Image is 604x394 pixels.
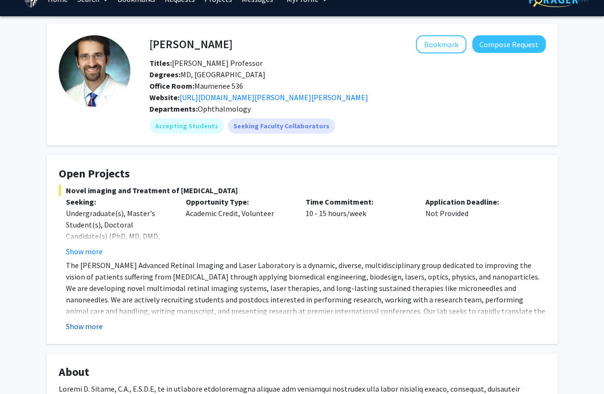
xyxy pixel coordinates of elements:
[149,70,180,79] b: Degrees:
[306,196,411,207] p: Time Commitment:
[149,118,224,134] mat-chip: Accepting Students
[416,35,466,53] button: Add Yannis Paulus to Bookmarks
[298,196,418,257] div: 10 - 15 hours/week
[66,259,546,328] p: The [PERSON_NAME] Advanced Retinal Imaging and Laser Laboratory is a dynamic, diverse, multidisci...
[149,81,243,91] span: Maumenee 536
[59,167,546,181] h4: Open Projects
[425,196,531,207] p: Application Deadline:
[149,70,265,79] span: MD, [GEOGRAPHIC_DATA]
[7,351,41,387] iframe: Chat
[179,196,298,257] div: Academic Credit, Volunteer
[59,365,546,379] h4: About
[186,196,291,207] p: Opportunity Type:
[149,104,198,114] b: Departments:
[180,93,368,102] a: Opens in a new tab
[149,58,263,68] span: [PERSON_NAME] Professor
[198,104,251,114] span: Ophthalmology
[66,207,171,288] div: Undergraduate(s), Master's Student(s), Doctoral Candidate(s) (PhD, MD, DMD, PharmD, etc.), Postdo...
[149,58,172,68] b: Titles:
[66,196,171,207] p: Seeking:
[66,321,103,332] button: Show more
[59,185,546,196] span: Novel imaging and Treatment of [MEDICAL_DATA]
[228,118,335,134] mat-chip: Seeking Faculty Collaborators
[59,35,130,107] img: Profile Picture
[149,93,180,102] b: Website:
[66,246,103,257] button: Show more
[418,196,538,257] div: Not Provided
[149,35,233,53] h4: [PERSON_NAME]
[149,81,194,91] b: Office Room:
[472,35,546,53] button: Compose Request to Yannis Paulus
